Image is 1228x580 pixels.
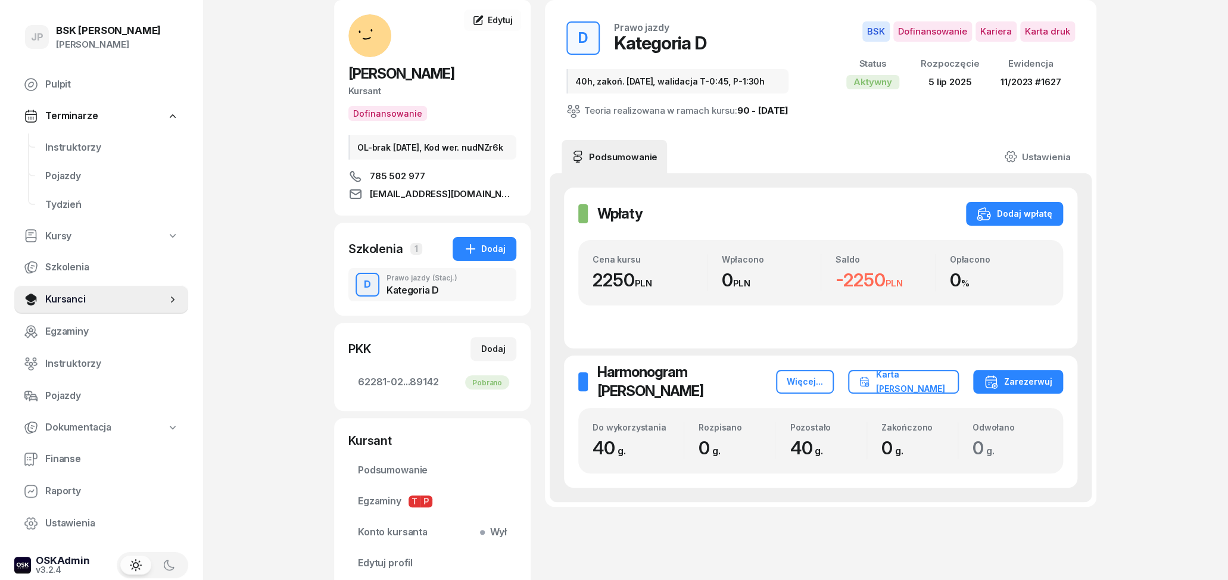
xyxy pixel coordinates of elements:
[31,32,43,42] span: JP
[45,169,179,184] span: Pojazdy
[836,269,935,291] div: -2250
[36,191,188,219] a: Tydzień
[358,556,507,571] span: Edytuj profil
[348,65,454,82] span: [PERSON_NAME]
[45,356,179,372] span: Instruktorzy
[348,241,403,257] div: Szkolenia
[45,140,179,155] span: Instruktorzy
[848,370,959,394] button: Karta [PERSON_NAME]
[348,187,516,201] a: [EMAIL_ADDRESS][DOMAIN_NAME]
[370,169,425,183] span: 785 502 977
[463,242,506,256] div: Dodaj
[14,70,188,99] a: Pulpit
[485,525,507,540] span: Wył
[712,445,721,457] small: g.
[348,169,516,183] a: 785 502 977
[14,223,188,250] a: Kursy
[846,56,899,71] div: Status
[358,525,507,540] span: Konto kursanta
[597,363,776,401] h2: Harmonogram [PERSON_NAME]
[481,342,506,356] div: Dodaj
[14,102,188,130] a: Terminarze
[737,105,788,116] a: 90 - [DATE]
[36,162,188,191] a: Pojazdy
[593,422,684,432] div: Do wykorzystania
[45,420,111,435] span: Dokumentacja
[14,350,188,378] a: Instruktorzy
[14,317,188,346] a: Egzaminy
[1001,56,1061,71] div: Ewidencja
[387,275,457,282] div: Prawo jazdy
[1001,74,1061,90] div: 11/2023 #1627
[562,140,667,173] a: Podsumowanie
[973,422,1049,432] div: Odwołano
[984,375,1052,389] div: Zarezerwuj
[846,75,899,89] div: Aktywny
[815,445,823,457] small: g.
[790,437,828,459] span: 40
[432,275,457,282] span: (Stacj.)
[597,204,643,223] h2: Wpłaty
[836,254,935,264] div: Saldo
[45,484,179,499] span: Raporty
[45,292,167,307] span: Kursanci
[45,324,179,339] span: Egzaminy
[14,445,188,473] a: Finanse
[356,273,379,297] button: D
[776,370,834,394] button: Więcej...
[348,487,516,516] a: EgzaminyTP
[593,437,631,459] span: 40
[975,21,1017,42] span: Kariera
[45,516,179,531] span: Ustawienia
[566,103,788,119] div: Teoria realizowana w ramach kursu:
[618,445,626,457] small: g.
[966,202,1063,226] button: Dodaj wpłatę
[358,463,507,478] span: Podsumowanie
[470,337,516,361] button: Dodaj
[566,69,788,93] div: 40h, zakoń. [DATE], walidacja T-0:45, P-1:30h
[420,495,432,507] span: P
[45,451,179,467] span: Finanse
[348,518,516,547] a: Konto kursantaWył
[862,21,890,42] span: BSK
[464,10,521,31] a: Edytuj
[699,437,727,459] span: 0
[14,509,188,538] a: Ustawienia
[387,285,457,295] div: Kategoria D
[348,549,516,578] a: Edytuj profil
[995,140,1080,173] a: Ustawienia
[370,187,516,201] span: [EMAIL_ADDRESS][DOMAIN_NAME]
[614,32,706,54] div: Kategoria D
[14,557,31,573] img: logo-xs-dark@2x.png
[45,197,179,213] span: Tydzień
[14,382,188,410] a: Pojazdy
[348,135,516,160] div: OL-brak [DATE], Kod wer. nudNZr6k
[348,432,516,449] div: Kursant
[410,243,422,255] span: 1
[593,254,707,264] div: Cena kursu
[14,414,188,441] a: Dokumentacja
[614,23,669,32] div: Prawo jazdy
[634,277,652,289] small: PLN
[986,445,995,457] small: g.
[348,83,516,99] div: Kursant
[453,237,516,261] button: Dodaj
[359,275,376,295] div: D
[790,422,866,432] div: Pozostało
[973,370,1063,394] button: Zarezerwuj
[348,341,371,357] div: PKK
[14,477,188,506] a: Raporty
[465,375,509,389] div: Pobrano
[45,108,98,124] span: Terminarze
[859,367,948,396] div: Karta [PERSON_NAME]
[574,26,593,50] div: D
[862,21,1075,42] button: BSKDofinansowanieKarieraKarta druk
[950,254,1049,264] div: Opłacono
[787,375,823,389] div: Więcej...
[733,277,750,289] small: PLN
[928,76,971,88] span: 5 lip 2025
[488,15,513,25] span: Edytuj
[722,254,821,264] div: Wpłacono
[894,445,903,457] small: g.
[699,422,775,432] div: Rozpisano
